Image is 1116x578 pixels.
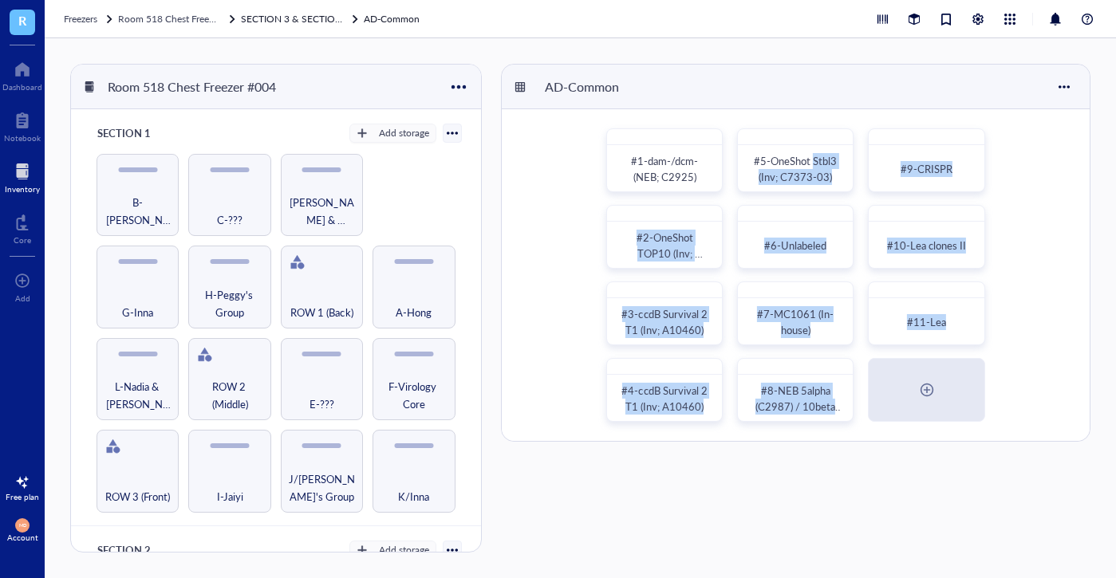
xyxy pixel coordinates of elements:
[379,126,429,140] div: Add storage
[90,122,186,144] div: SECTION 1
[310,395,334,413] span: E-???
[241,11,423,27] a: SECTION 3 & SECTION 4AD-Common
[15,293,30,303] div: Add
[380,378,448,413] span: F-Virology Core
[396,304,432,321] span: A-Hong
[5,184,40,194] div: Inventory
[631,153,700,184] span: #1-dam-/dcm- (NEB; C2925)
[621,383,709,414] span: #4-ccdB Survival 2 T1 (Inv; A10460)
[901,161,952,176] span: #9-CRISPR
[2,82,42,92] div: Dashboard
[217,211,243,229] span: C-???
[755,383,843,430] span: #8-NEB 5alpha (C2987) / 10beta (C3019)
[5,159,40,194] a: Inventory
[349,124,436,143] button: Add storage
[118,12,246,26] span: Room 518 Chest Freezer #004
[101,73,283,100] div: Room 518 Chest Freezer #004
[18,10,26,30] span: R
[217,488,243,505] span: I-Jaiyi
[887,238,966,253] span: #10-Lea clones II
[64,11,115,27] a: Freezers
[757,306,834,337] span: #7-MC1061 (In-house)
[288,194,356,229] span: [PERSON_NAME] & [PERSON_NAME]
[195,378,263,413] span: ROW 2 (Middle)
[538,73,633,100] div: AD-Common
[764,238,826,253] span: #6-Unlabeled
[118,11,238,27] a: Room 518 Chest Freezer #004
[754,153,839,184] span: #5-OneShot Stbl3 (Inv; C7373-03)
[90,539,186,561] div: SECTION 2
[2,57,42,92] a: Dashboard
[122,304,153,321] span: G-Inna
[621,230,711,293] span: #2-OneShot TOP10 (Inv; C404004)/SURE 2 (Ag; 200152)
[14,210,31,245] a: Core
[4,108,41,143] a: Notebook
[195,286,263,321] span: H-Peggy's Group
[398,488,429,505] span: K/Inna
[104,378,172,413] span: L-Nadia & [PERSON_NAME]
[105,488,170,505] span: ROW 3 (Front)
[6,492,39,501] div: Free plan
[14,235,31,245] div: Core
[907,314,946,329] span: #11-Lea
[4,133,41,143] div: Notebook
[104,194,172,229] span: B-[PERSON_NAME]
[7,533,38,542] div: Account
[349,541,436,560] button: Add storage
[379,543,429,557] div: Add storage
[290,304,353,321] span: ROW 1 (Back)
[64,12,97,26] span: Freezers
[18,522,26,528] span: MD
[621,306,709,337] span: #3-ccdB Survival 2 T1 (Inv; A10460)
[288,470,356,505] span: J/[PERSON_NAME]'s Group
